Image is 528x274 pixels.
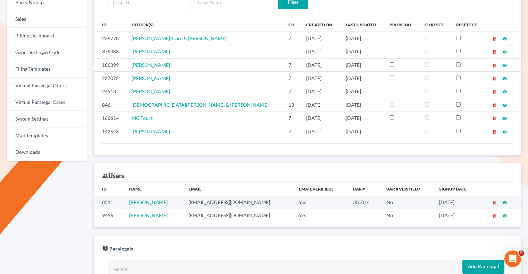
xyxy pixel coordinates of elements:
[492,88,497,94] a: delete_forever
[492,75,497,81] a: delete_forever
[293,196,347,209] td: Yes
[384,18,419,32] th: ProBono
[293,182,347,196] th: Email Verified?
[502,48,507,54] a: visibility
[102,173,108,179] i: group
[340,18,384,32] th: Last Updated
[519,250,524,256] span: 5
[94,85,126,98] td: 24513
[502,75,507,81] a: visibility
[502,62,507,68] a: visibility
[502,102,507,108] a: visibility
[347,196,380,209] td: 300014
[94,112,126,125] td: 166614
[7,28,87,44] a: Billing Dashboard
[7,111,87,127] a: System Settings
[132,35,227,41] a: [PERSON_NAME]-Core & [PERSON_NAME]
[502,103,507,108] i: visibility
[434,209,479,222] td: [DATE]
[7,144,87,161] a: Downloads
[283,125,301,138] td: 7
[132,129,170,134] a: [PERSON_NAME]
[492,35,497,41] a: delete_forever
[340,112,384,125] td: [DATE]
[94,72,126,85] td: 227072
[492,76,497,81] i: delete_forever
[132,62,170,68] a: [PERSON_NAME]
[126,18,283,32] th: Debtor(s)
[183,182,293,196] th: Email
[434,182,479,196] th: Signup Date
[451,18,484,32] th: Reset ECF
[492,199,497,205] a: delete_forever
[132,88,170,94] a: [PERSON_NAME]
[94,196,124,209] td: 851
[340,85,384,98] td: [DATE]
[502,50,507,54] i: visibility
[102,245,108,251] i: live_help
[7,61,87,78] a: Filing Templates
[7,127,87,144] a: Mail Templates
[94,209,124,222] td: 9456
[283,85,301,98] td: 7
[340,72,384,85] td: [DATE]
[7,94,87,111] a: Virtual Paralegal Cases
[492,200,497,205] i: delete_forever
[283,98,301,112] td: 13
[340,58,384,71] td: [DATE]
[434,196,479,209] td: [DATE]
[132,48,170,54] a: [PERSON_NAME]
[492,50,497,54] i: delete_forever
[492,115,497,121] a: delete_forever
[419,18,451,32] th: CR Reset
[502,213,507,218] i: visibility
[7,78,87,94] a: Virtual Paralegal Offers
[183,209,293,222] td: [EMAIL_ADDRESS][DOMAIN_NAME]
[340,125,384,138] td: [DATE]
[502,200,507,205] i: visibility
[502,88,507,94] a: visibility
[132,75,170,81] a: [PERSON_NAME]
[301,32,340,45] td: [DATE]
[381,182,434,196] th: Bar # Verified?
[132,102,269,108] a: [DEMOGRAPHIC_DATA][PERSON_NAME] & [PERSON_NAME]
[492,212,497,218] a: delete_forever
[492,213,497,218] i: delete_forever
[94,58,126,71] td: 186899
[502,130,507,134] i: visibility
[129,199,168,205] a: [PERSON_NAME]
[492,129,497,134] a: delete_forever
[293,209,347,222] td: Yes
[94,18,126,32] th: ID
[502,35,507,41] a: visibility
[492,36,497,41] i: delete_forever
[124,182,183,196] th: Name
[502,129,507,134] a: visibility
[301,112,340,125] td: [DATE]
[340,45,384,58] td: [DATE]
[502,199,507,205] a: visibility
[504,250,521,267] iframe: Intercom live chat
[492,48,497,54] a: delete_forever
[129,212,168,218] a: [PERSON_NAME]
[492,102,497,108] a: delete_forever
[502,212,507,218] a: visibility
[183,196,293,209] td: [EMAIL_ADDRESS][DOMAIN_NAME]
[301,18,340,32] th: Created On
[381,209,434,222] td: No
[462,260,504,274] input: Add Paralegal
[283,32,301,45] td: 7
[94,45,126,58] td: 379383
[492,130,497,134] i: delete_forever
[301,58,340,71] td: [DATE]
[283,18,301,32] th: Ch
[492,62,497,68] a: delete_forever
[381,196,434,209] td: No
[502,76,507,81] i: visibility
[132,115,153,121] a: MC Tours
[94,125,126,138] td: 142543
